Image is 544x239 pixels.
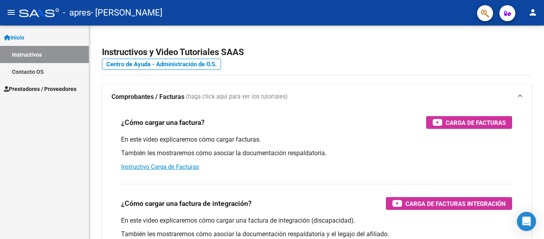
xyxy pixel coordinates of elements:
[186,93,288,101] span: (haga click aquí para ver los tutoriales)
[517,212,536,231] div: Open Intercom Messenger
[528,8,538,17] mat-icon: person
[121,230,512,239] p: También les mostraremos cómo asociar la documentación respaldatoria y el legajo del afiliado.
[112,93,184,101] strong: Comprobantes / Facturas
[102,84,531,110] mat-expansion-panel-header: Comprobantes / Facturas (haga click aquí para ver los tutoriales)
[4,33,24,42] span: Inicio
[102,45,531,60] h2: Instructivos y Video Tutoriales SAAS
[121,149,512,158] p: También les mostraremos cómo asociar la documentación respaldatoria.
[63,4,91,22] span: - apres
[386,197,512,210] button: Carga de Facturas Integración
[121,117,205,128] h3: ¿Cómo cargar una factura?
[121,163,199,170] a: Instructivo Carga de Facturas
[91,4,162,22] span: - [PERSON_NAME]
[6,8,16,17] mat-icon: menu
[121,198,252,209] h3: ¿Cómo cargar una factura de integración?
[446,118,506,128] span: Carga de Facturas
[121,135,512,144] p: En este video explicaremos cómo cargar facturas.
[426,116,512,129] button: Carga de Facturas
[121,216,512,225] p: En este video explicaremos cómo cargar una factura de integración (discapacidad).
[405,199,506,209] span: Carga de Facturas Integración
[4,85,76,93] span: Prestadores / Proveedores
[102,59,221,70] a: Centro de Ayuda - Administración de O.S.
